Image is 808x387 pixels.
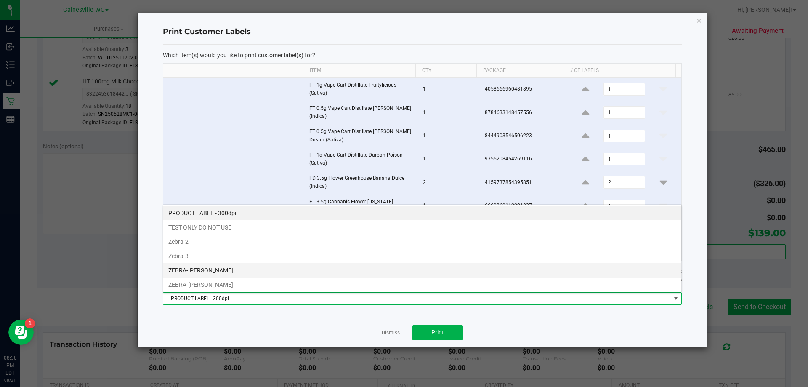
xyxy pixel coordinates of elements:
[415,64,476,78] th: Qty
[480,195,568,218] td: 6660360162221337
[418,148,480,171] td: 1
[418,78,480,101] td: 1
[163,27,682,37] h4: Print Customer Labels
[412,325,463,340] button: Print
[480,124,568,147] td: 8444903546506223
[480,171,568,194] td: 4159737854395851
[480,101,568,124] td: 8784633148457556
[25,318,35,328] iframe: Resource center unread badge
[480,148,568,171] td: 9355208454269116
[431,329,444,336] span: Print
[163,206,681,220] li: PRODUCT LABEL - 300dpi
[163,293,671,304] span: PRODUCT LABEL - 300dpi
[8,320,34,345] iframe: Resource center
[163,51,682,59] p: Which item(s) would you like to print customer label(s) for?
[476,64,563,78] th: Package
[304,171,418,194] td: FD 3.5g Flower Greenhouse Banana Dulce (Indica)
[163,220,681,235] li: TEST ONLY DO NOT USE
[163,235,681,249] li: Zebra-2
[382,329,400,336] a: Dismiss
[304,124,418,147] td: FT 0.5g Vape Cart Distillate [PERSON_NAME] Dream (Sativa)
[480,78,568,101] td: 4058666960481895
[563,64,675,78] th: # of labels
[418,195,480,218] td: 1
[418,171,480,194] td: 2
[163,249,681,263] li: Zebra-3
[304,78,418,101] td: FT 1g Vape Cart Distillate Fruitylicious (Sativa)
[304,195,418,218] td: FT 3.5g Cannabis Flower [US_STATE][PERSON_NAME] (Hybrid)
[304,148,418,171] td: FT 1g Vape Cart Distillate Durban Poison (Sativa)
[304,101,418,124] td: FT 0.5g Vape Cart Distillate [PERSON_NAME] (Indica)
[163,278,681,292] li: ZEBRA-[PERSON_NAME]
[163,263,681,278] li: ZEBRA-[PERSON_NAME]
[418,101,480,124] td: 1
[418,124,480,147] td: 1
[157,265,688,278] div: To proceed, please select a printer.
[303,64,415,78] th: Item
